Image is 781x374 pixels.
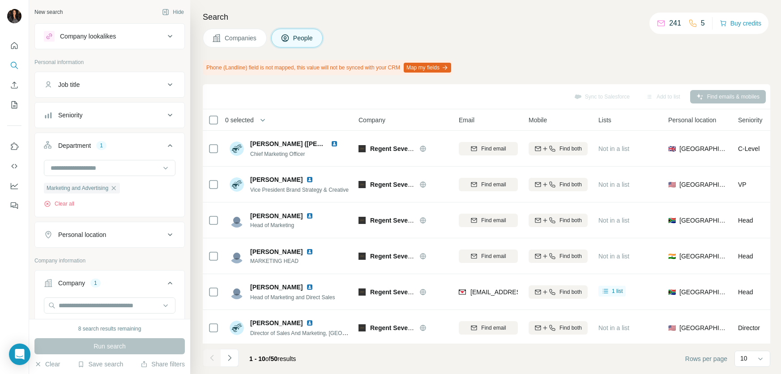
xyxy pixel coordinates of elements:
[358,181,366,188] img: Logo of Regent Seven Seas Cruises
[250,329,384,336] span: Director of Sales And Marketing, [GEOGRAPHIC_DATA]
[306,319,313,327] img: LinkedIn logo
[35,104,184,126] button: Seniority
[358,217,366,224] img: Logo of Regent Seven Seas Cruises
[306,284,313,291] img: LinkedIn logo
[358,253,366,260] img: Logo of Regent Seven Seas Cruises
[685,354,727,363] span: Rows per page
[459,178,518,191] button: Find email
[404,63,451,73] button: Map my fields
[58,141,91,150] div: Department
[358,116,385,125] span: Company
[559,216,582,224] span: Find both
[250,221,324,229] span: Head of Marketing
[598,116,611,125] span: Lists
[459,321,518,335] button: Find email
[738,324,760,331] span: Director
[669,18,681,29] p: 241
[559,288,582,296] span: Find both
[470,288,576,296] span: [EMAIL_ADDRESS][DOMAIN_NAME]
[598,324,629,331] span: Not in a list
[7,158,21,174] button: Use Surfe API
[358,288,366,296] img: Logo of Regent Seven Seas Cruises
[738,217,753,224] span: Head
[679,216,727,225] span: [GEOGRAPHIC_DATA]
[35,26,184,47] button: Company lookalikes
[271,355,278,362] span: 50
[230,213,244,228] img: Avatar
[481,216,506,224] span: Find email
[529,214,588,227] button: Find both
[34,360,60,369] button: Clear
[250,140,415,147] span: [PERSON_NAME] ([PERSON_NAME]) [PERSON_NAME]
[738,145,760,152] span: C-Level
[78,325,141,333] div: 8 search results remaining
[58,230,106,239] div: Personal location
[459,214,518,227] button: Find email
[559,252,582,260] span: Find both
[668,216,676,225] span: 🇿🇦
[34,8,63,16] div: New search
[738,253,753,260] span: Head
[370,181,452,188] span: Regent Seven Seas Cruises
[156,5,190,19] button: Hide
[58,80,80,89] div: Job title
[668,288,676,297] span: 🇿🇦
[720,17,761,30] button: Buy credits
[559,145,582,153] span: Find both
[250,187,349,193] span: Vice President Brand Strategy & Creative
[34,257,185,265] p: Company information
[250,211,303,220] span: [PERSON_NAME]
[306,248,313,255] img: LinkedIn logo
[358,324,366,331] img: Logo of Regent Seven Seas Cruises
[221,349,239,367] button: Navigate to next page
[529,116,547,125] span: Mobile
[668,116,716,125] span: Personal location
[668,252,676,261] span: 🇮🇳
[230,142,244,156] img: Avatar
[598,181,629,188] span: Not in a list
[250,151,305,157] span: Chief Marketing Officer
[668,144,676,153] span: 🇬🇧
[250,175,303,184] span: [PERSON_NAME]
[306,176,313,183] img: LinkedIn logo
[293,34,314,43] span: People
[598,217,629,224] span: Not in a list
[701,18,705,29] p: 5
[529,249,588,263] button: Find both
[249,355,296,362] span: results
[34,58,185,66] p: Personal information
[35,135,184,160] button: Department1
[77,360,123,369] button: Save search
[370,253,452,260] span: Regent Seven Seas Cruises
[250,283,303,292] span: [PERSON_NAME]
[249,355,265,362] span: 1 - 10
[225,34,257,43] span: Companies
[668,323,676,332] span: 🇺🇸
[7,9,21,23] img: Avatar
[265,355,271,362] span: of
[740,354,747,363] p: 10
[331,140,338,147] img: LinkedIn logo
[7,138,21,155] button: Use Surfe on LinkedIn
[35,74,184,95] button: Job title
[370,288,452,296] span: Regent Seven Seas Cruises
[529,142,588,155] button: Find both
[459,116,474,125] span: Email
[481,145,506,153] span: Find email
[481,252,506,260] span: Find email
[679,252,727,261] span: [GEOGRAPHIC_DATA]
[668,180,676,189] span: 🇺🇸
[559,324,582,332] span: Find both
[370,324,452,331] span: Regent Seven Seas Cruises
[679,323,727,332] span: [GEOGRAPHIC_DATA]
[230,249,244,263] img: Avatar
[738,181,747,188] span: VP
[529,285,588,299] button: Find both
[529,178,588,191] button: Find both
[7,97,21,113] button: My lists
[459,288,466,297] img: provider findymail logo
[358,145,366,152] img: Logo of Regent Seven Seas Cruises
[738,288,753,296] span: Head
[7,198,21,214] button: Feedback
[679,180,727,189] span: [GEOGRAPHIC_DATA]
